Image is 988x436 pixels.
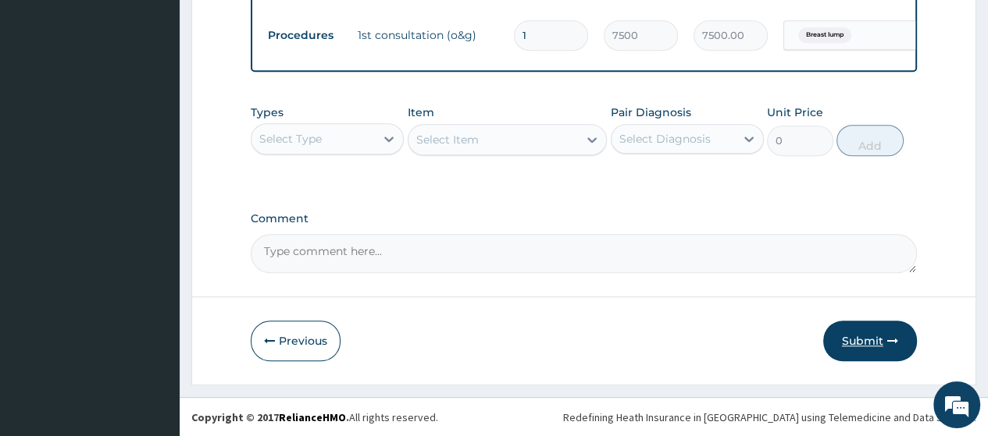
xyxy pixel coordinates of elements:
a: RelianceHMO [279,410,346,424]
button: Add [836,125,903,156]
label: Item [408,105,434,120]
div: Select Type [259,131,322,147]
div: Select Diagnosis [619,131,711,147]
strong: Copyright © 2017 . [191,410,349,424]
td: Procedures [260,21,350,50]
img: d_794563401_company_1708531726252_794563401 [29,78,63,117]
div: Minimize live chat window [256,8,294,45]
button: Previous [251,321,341,361]
span: Breast lump [798,27,851,43]
label: Unit Price [767,105,823,120]
button: Submit [823,321,917,361]
label: Pair Diagnosis [611,105,691,120]
div: Redefining Heath Insurance in [GEOGRAPHIC_DATA] using Telemedicine and Data Science! [563,409,976,425]
div: Chat with us now [81,87,262,108]
label: Types [251,106,284,119]
td: 1st consultation (o&g) [350,19,506,51]
span: We're online! [91,123,216,281]
label: Comment [251,212,917,225]
textarea: Type your message and hit 'Enter' [8,279,298,334]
